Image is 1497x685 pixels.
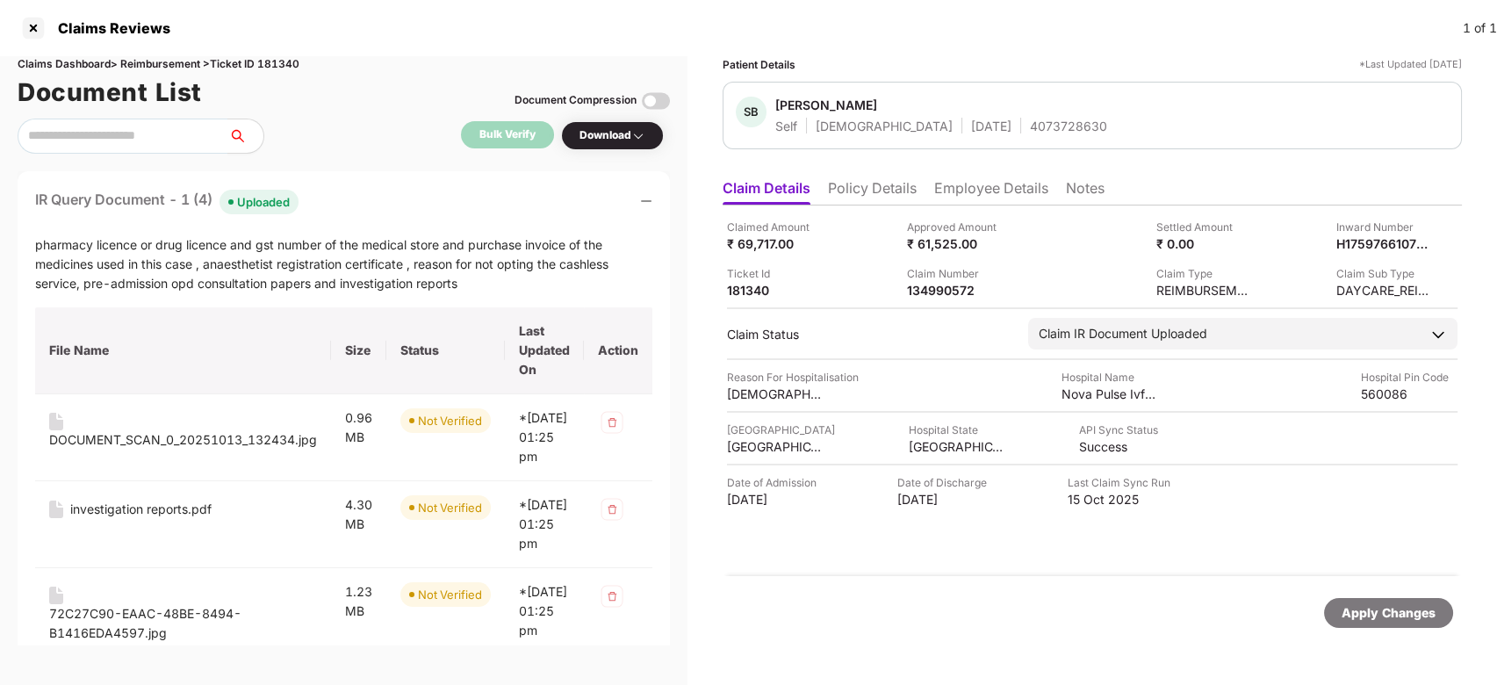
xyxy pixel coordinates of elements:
div: H1759766107304801873 [1336,235,1433,252]
div: [GEOGRAPHIC_DATA] [909,438,1005,455]
div: ₹ 69,717.00 [727,235,824,252]
div: Patient Details [723,56,795,73]
div: Apply Changes [1342,603,1436,623]
div: Claimed Amount [727,219,824,235]
div: Claim Type [1156,265,1253,282]
div: 72C27C90-EAAC-48BE-8494-B1416EDA4597.jpg [49,604,317,643]
div: [GEOGRAPHIC_DATA] [727,422,835,438]
div: 181340 [727,282,824,299]
div: *[DATE] 01:25 pm [519,408,570,466]
th: Action [584,307,652,394]
div: [DATE] [897,491,994,508]
div: Bulk Verify [479,126,536,143]
span: minus [640,195,652,207]
img: svg+xml;base64,PHN2ZyB4bWxucz0iaHR0cDovL3d3dy53My5vcmcvMjAwMC9zdmciIHdpZHRoPSIzMiIgaGVpZ2h0PSIzMi... [598,582,626,610]
div: [DATE] [727,491,824,508]
img: svg+xml;base64,PHN2ZyB4bWxucz0iaHR0cDovL3d3dy53My5vcmcvMjAwMC9zdmciIHdpZHRoPSIxNiIgaGVpZ2h0PSIyMC... [49,501,63,518]
div: Self [775,118,797,134]
div: Hospital Name [1062,369,1158,386]
div: Claims Reviews [47,19,170,37]
div: [DEMOGRAPHIC_DATA] [816,118,953,134]
img: svg+xml;base64,PHN2ZyBpZD0iVG9nZ2xlLTMyeDMyIiB4bWxucz0iaHR0cDovL3d3dy53My5vcmcvMjAwMC9zdmciIHdpZH... [642,87,670,115]
div: Claim Number [907,265,1004,282]
div: Approved Amount [907,219,1004,235]
div: investigation reports.pdf [70,500,212,519]
th: Size [331,307,386,394]
div: Success [1079,438,1158,455]
div: Claims Dashboard > Reimbursement > Ticket ID 181340 [18,56,670,73]
div: Document Compression [515,92,637,109]
div: Not Verified [418,499,482,516]
div: *[DATE] 01:25 pm [519,495,570,553]
h1: Document List [18,73,202,112]
div: Not Verified [418,412,482,429]
div: DOCUMENT_SCAN_0_20251013_132434.jpg [49,430,317,450]
div: ₹ 61,525.00 [907,235,1004,252]
div: [DEMOGRAPHIC_DATA][MEDICAL_DATA] [727,386,824,402]
img: svg+xml;base64,PHN2ZyB4bWxucz0iaHR0cDovL3d3dy53My5vcmcvMjAwMC9zdmciIHdpZHRoPSIzMiIgaGVpZ2h0PSIzMi... [598,495,626,523]
div: Download [579,127,645,144]
button: search [227,119,264,154]
div: DAYCARE_REIMBURSEMENT [1336,282,1433,299]
div: Date of Admission [727,474,824,491]
th: File Name [35,307,331,394]
img: downArrowIcon [1429,326,1447,343]
div: [DATE] [971,118,1011,134]
div: Ticket Id [727,265,824,282]
img: svg+xml;base64,PHN2ZyBpZD0iRHJvcGRvd24tMzJ4MzIiIHhtbG5zPSJodHRwOi8vd3d3LnczLm9yZy8yMDAwL3N2ZyIgd2... [631,129,645,143]
div: Claim IR Document Uploaded [1039,324,1207,343]
li: Policy Details [828,179,917,205]
div: Date of Discharge [897,474,994,491]
div: Last Claim Sync Run [1068,474,1170,491]
div: 1 of 1 [1463,18,1497,38]
div: REIMBURSEMENT [1156,282,1253,299]
div: 4.30 MB [345,495,372,534]
div: IR Query Document - 1 (4) [35,189,299,214]
div: Nova Pulse Ivf Clinic Private Limited [1062,386,1158,402]
div: Uploaded [237,193,290,211]
div: SB [736,97,766,127]
img: svg+xml;base64,PHN2ZyB4bWxucz0iaHR0cDovL3d3dy53My5vcmcvMjAwMC9zdmciIHdpZHRoPSIxNiIgaGVpZ2h0PSIyMC... [49,587,63,604]
div: *Last Updated [DATE] [1359,56,1462,73]
div: Inward Number [1336,219,1433,235]
div: Not Verified [418,586,482,603]
img: svg+xml;base64,PHN2ZyB4bWxucz0iaHR0cDovL3d3dy53My5vcmcvMjAwMC9zdmciIHdpZHRoPSIxNiIgaGVpZ2h0PSIyMC... [49,413,63,430]
div: Reason For Hospitalisation [727,369,859,386]
div: *[DATE] 01:25 pm [519,582,570,640]
div: 4073728630 [1030,118,1107,134]
div: Settled Amount [1156,219,1253,235]
div: 134990572 [907,282,1004,299]
img: svg+xml;base64,PHN2ZyB4bWxucz0iaHR0cDovL3d3dy53My5vcmcvMjAwMC9zdmciIHdpZHRoPSIzMiIgaGVpZ2h0PSIzMi... [598,408,626,436]
div: [PERSON_NAME] [775,97,877,113]
li: Notes [1066,179,1105,205]
div: Hospital State [909,422,1005,438]
div: 0.96 MB [345,408,372,447]
div: Hospital Pin Code [1361,369,1457,386]
div: ₹ 0.00 [1156,235,1253,252]
li: Claim Details [723,179,810,205]
th: Status [386,307,505,394]
div: API Sync Status [1079,422,1158,438]
span: search [227,129,263,143]
div: 560086 [1361,386,1457,402]
div: [GEOGRAPHIC_DATA] [727,438,824,455]
div: 15 Oct 2025 [1068,491,1170,508]
div: Claim Status [727,326,1011,342]
div: Claim Sub Type [1336,265,1433,282]
th: Last Updated On [505,307,584,394]
div: 1.23 MB [345,582,372,621]
li: Employee Details [934,179,1048,205]
div: pharmacy licence or drug licence and gst number of the medical store and purchase invoice of the ... [35,235,652,293]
